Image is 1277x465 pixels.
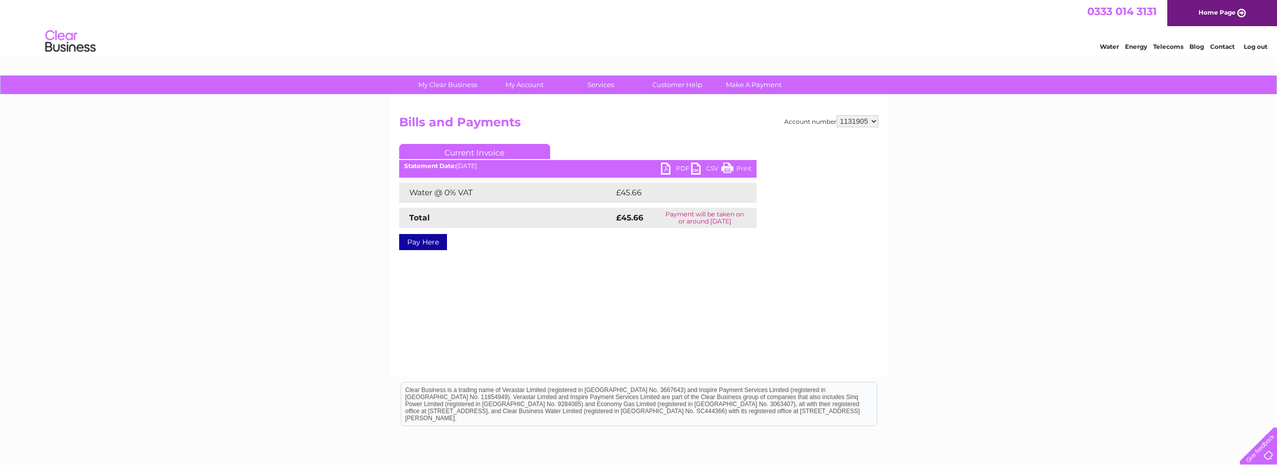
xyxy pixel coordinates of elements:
td: £45.66 [614,183,736,203]
div: Account number [784,115,878,127]
a: Services [559,75,642,94]
a: Customer Help [636,75,719,94]
a: 0333 014 3131 [1087,5,1157,18]
a: Energy [1125,43,1147,50]
a: Water [1100,43,1119,50]
img: logo.png [45,26,96,57]
b: Statement Date: [404,162,456,170]
div: Clear Business is a trading name of Verastar Limited (registered in [GEOGRAPHIC_DATA] No. 3667643... [401,6,877,49]
a: Make A Payment [712,75,795,94]
td: Payment will be taken on or around [DATE] [653,208,757,228]
a: Blog [1189,43,1204,50]
div: [DATE] [399,163,757,170]
a: Pay Here [399,234,447,250]
a: Current Invoice [399,144,550,159]
td: Water @ 0% VAT [399,183,614,203]
strong: £45.66 [616,213,643,222]
a: My Clear Business [406,75,489,94]
a: My Account [483,75,566,94]
a: Telecoms [1153,43,1183,50]
strong: Total [409,213,430,222]
a: Log out [1244,43,1267,50]
h2: Bills and Payments [399,115,878,134]
a: CSV [691,163,721,177]
a: PDF [661,163,691,177]
a: Contact [1210,43,1235,50]
a: Print [721,163,752,177]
